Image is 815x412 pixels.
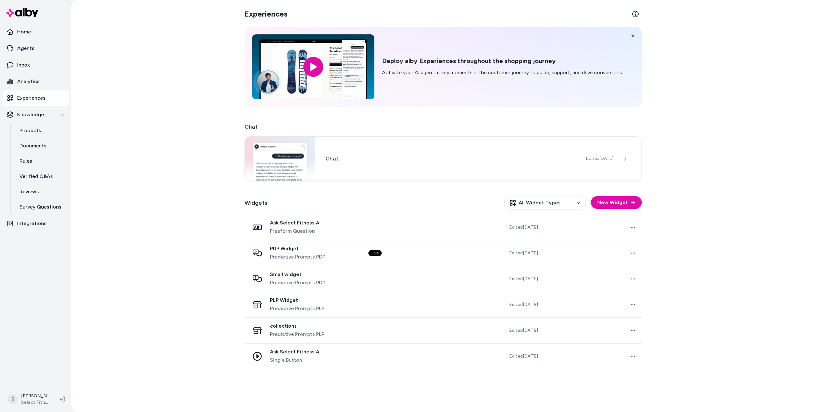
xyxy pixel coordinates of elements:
[270,297,324,303] span: PLP Widget
[13,123,69,138] a: Products
[17,61,30,69] p: Inbox
[13,169,69,184] a: Verified Q&As
[270,245,325,252] span: PDP Widget
[3,57,69,73] a: Inbox
[382,57,623,65] h2: Deploy alby Experiences throughout the shopping journey
[270,227,321,235] span: Freeform Question
[509,327,538,334] span: Edited [DATE]
[19,203,61,211] p: Survey Questions
[368,250,382,256] div: Live
[509,250,538,256] span: Edited [DATE]
[244,136,642,181] a: Chat widgetChatEdited[DATE]
[19,127,41,134] p: Products
[17,78,39,85] p: Analytics
[3,24,69,39] a: Home
[21,393,50,399] p: [PERSON_NAME]
[13,199,69,215] a: Survey Questions
[504,196,586,210] button: All Widget Types
[13,184,69,199] a: Reviews
[245,137,315,181] img: Chat widget
[270,330,324,338] span: Predictive Prompts PLP
[244,9,287,19] h2: Experiences
[6,8,38,17] img: alby Logo
[244,198,267,207] h2: Widgets
[3,41,69,56] a: Agents
[270,271,325,278] span: Small widget
[17,45,34,52] p: Agents
[3,216,69,231] a: Integrations
[19,157,32,165] p: Rules
[270,305,324,312] span: Predictive Prompts PLP
[13,138,69,153] a: Documents
[270,279,325,287] span: Predictive Prompts PDP
[17,111,44,118] p: Knowledge
[3,107,69,122] button: Knowledge
[4,389,55,409] button: S[PERSON_NAME]Select Fitness
[325,154,576,163] h3: Chat
[270,349,321,355] span: Ask Select Fitness AI
[21,399,50,406] span: Select Fitness
[19,142,46,150] p: Documents
[13,153,69,169] a: Rules
[244,122,642,131] h2: Chat
[19,173,53,180] p: Verified Q&As
[3,90,69,106] a: Experiences
[270,253,325,261] span: Predictive Prompts PDP
[17,94,46,102] p: Experiences
[17,28,31,36] p: Home
[509,353,538,359] span: Edited [DATE]
[3,74,69,89] a: Analytics
[509,302,538,308] span: Edited [DATE]
[270,356,321,364] span: Single Button
[509,276,538,282] span: Edited [DATE]
[19,188,39,195] p: Reviews
[8,394,18,404] span: S
[509,224,538,231] span: Edited [DATE]
[586,155,613,162] span: Edited [DATE]
[270,323,324,329] span: collections
[270,220,321,226] span: Ask Select Fitness AI
[17,220,46,227] p: Integrations
[382,69,623,76] p: Activate your AI agent at key moments in the customer journey to guide, support, and drive conver...
[591,196,642,209] button: New Widget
